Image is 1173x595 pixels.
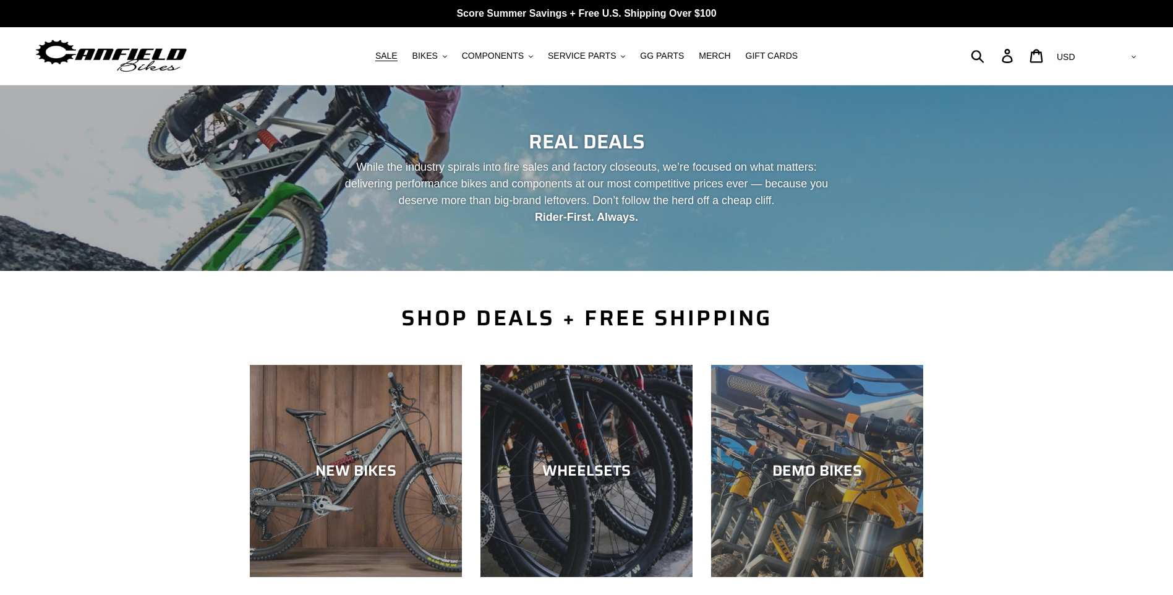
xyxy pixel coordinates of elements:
strong: Rider-First. Always. [535,211,638,223]
a: WHEELSETS [480,365,693,577]
span: COMPONENTS [462,51,524,61]
div: NEW BIKES [250,462,462,480]
span: GG PARTS [640,51,684,61]
button: SERVICE PARTS [542,48,631,64]
img: Canfield Bikes [34,36,189,75]
span: BIKES [412,51,438,61]
h2: SHOP DEALS + FREE SHIPPING [250,305,924,331]
span: MERCH [699,51,730,61]
span: SERVICE PARTS [548,51,616,61]
a: SALE [369,48,404,64]
a: NEW BIKES [250,365,462,577]
a: GIFT CARDS [740,48,804,64]
input: Search [978,42,1009,69]
a: DEMO BIKES [711,365,923,577]
button: BIKES [406,48,453,64]
a: GG PARTS [634,48,690,64]
h2: REAL DEALS [250,130,924,153]
span: GIFT CARDS [746,51,798,61]
button: COMPONENTS [456,48,539,64]
span: SALE [375,51,398,61]
div: WHEELSETS [480,462,693,480]
div: DEMO BIKES [711,462,923,480]
p: While the industry spirals into fire sales and factory closeouts, we’re focused on what matters: ... [334,159,840,226]
a: MERCH [693,48,736,64]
